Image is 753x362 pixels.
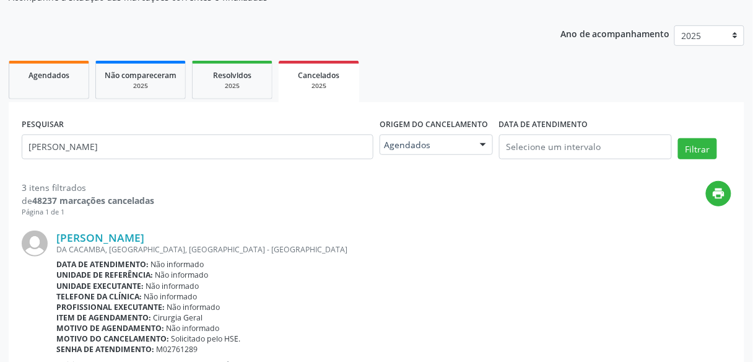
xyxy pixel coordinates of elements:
[56,291,142,302] b: Telefone da clínica:
[678,138,717,159] button: Filtrar
[151,259,204,270] span: Não informado
[22,207,154,218] div: Página 1 de 1
[380,115,488,135] label: Origem do cancelamento
[287,81,350,90] div: 2025
[56,312,151,323] b: Item de agendamento:
[56,333,169,344] b: Motivo do cancelamento:
[213,70,251,81] span: Resolvidos
[712,187,726,200] i: print
[706,181,731,206] button: print
[172,333,241,344] span: Solicitado pelo HSE.
[28,70,69,81] span: Agendados
[154,312,203,323] span: Cirurgia Geral
[56,323,164,333] b: Motivo de agendamento:
[22,115,64,135] label: PESQUISAR
[144,291,198,302] span: Não informado
[167,323,220,333] span: Não informado
[105,81,176,90] div: 2025
[22,231,48,257] img: img
[155,270,209,280] span: Não informado
[499,135,672,159] input: Selecione um intervalo
[56,259,149,270] b: Data de atendimento:
[56,270,153,280] b: Unidade de referência:
[56,281,144,291] b: Unidade executante:
[22,194,154,207] div: de
[22,135,373,159] input: Nome, código do beneficiário ou CPF
[384,139,468,151] span: Agendados
[22,181,154,194] div: 3 itens filtrados
[201,81,263,90] div: 2025
[146,281,199,291] span: Não informado
[298,70,340,81] span: Cancelados
[560,25,670,41] p: Ano de acompanhamento
[157,344,198,355] span: M02761289
[56,344,154,355] b: Senha de atendimento:
[499,115,588,135] label: DATA DE ATENDIMENTO
[32,195,154,206] strong: 48237 marcações canceladas
[56,302,165,312] b: Profissional executante:
[56,244,731,255] div: DA CACAMBA, [GEOGRAPHIC_DATA], [GEOGRAPHIC_DATA] - [GEOGRAPHIC_DATA]
[105,70,176,81] span: Não compareceram
[56,231,144,244] a: [PERSON_NAME]
[167,302,220,312] span: Não informado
